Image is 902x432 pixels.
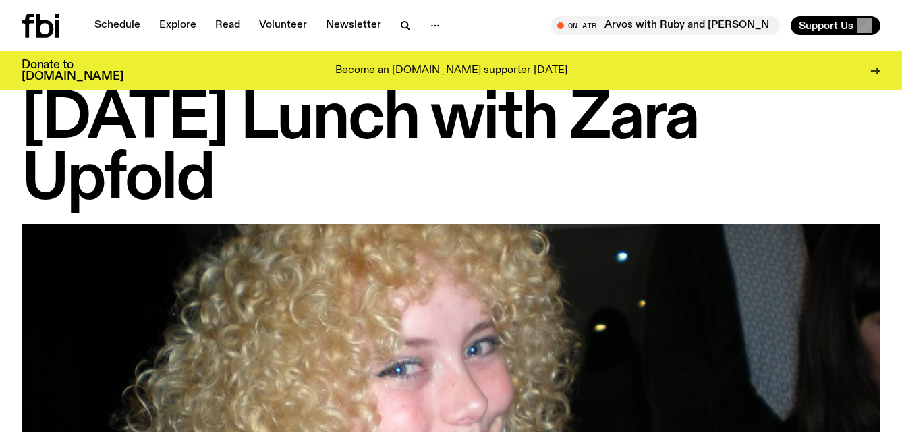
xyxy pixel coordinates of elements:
a: Newsletter [318,16,389,35]
button: On AirArvos with Ruby and [PERSON_NAME] [551,16,780,35]
a: Read [207,16,248,35]
span: Support Us [799,20,853,32]
a: Schedule [86,16,148,35]
a: Volunteer [251,16,315,35]
h3: Donate to [DOMAIN_NAME] [22,59,123,82]
h1: [DATE] Lunch with Zara Upfold [22,89,880,211]
p: Become an [DOMAIN_NAME] supporter [DATE] [335,65,567,77]
button: Support Us [791,16,880,35]
a: Explore [151,16,204,35]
